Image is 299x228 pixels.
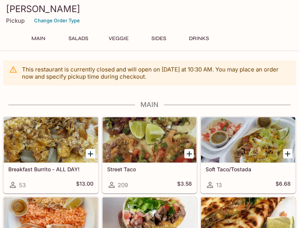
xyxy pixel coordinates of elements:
[6,17,25,24] p: Pickup
[76,180,93,189] h5: $13.00
[3,117,98,193] a: Breakfast Burrito - ALL DAY!53$13.00
[206,166,291,172] h5: Soft Taco/Tostada
[201,117,296,193] a: Soft Taco/Tostada13$6.68
[6,3,293,15] h3: [PERSON_NAME]
[3,101,296,109] h4: Main
[216,181,222,189] span: 13
[22,66,290,80] p: This restaurant is currently closed and will open on [DATE] at 10:30 AM . You may place an order ...
[21,33,55,44] button: Main
[142,33,176,44] button: Sides
[61,33,95,44] button: Salads
[103,117,197,163] div: Street Taco
[182,33,216,44] button: Drinks
[102,117,197,193] a: Street Taco209$3.58
[31,15,83,26] button: Change Order Type
[8,166,93,172] h5: Breakfast Burrito - ALL DAY!
[118,181,128,189] span: 209
[283,149,293,158] button: Add Soft Taco/Tostada
[107,166,192,172] h5: Street Taco
[276,180,291,189] h5: $6.68
[177,180,192,189] h5: $3.58
[86,149,95,158] button: Add Breakfast Burrito - ALL DAY!
[19,181,26,189] span: 53
[201,117,295,163] div: Soft Taco/Tostada
[101,33,135,44] button: Veggie
[184,149,194,158] button: Add Street Taco
[4,117,98,163] div: Breakfast Burrito - ALL DAY!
